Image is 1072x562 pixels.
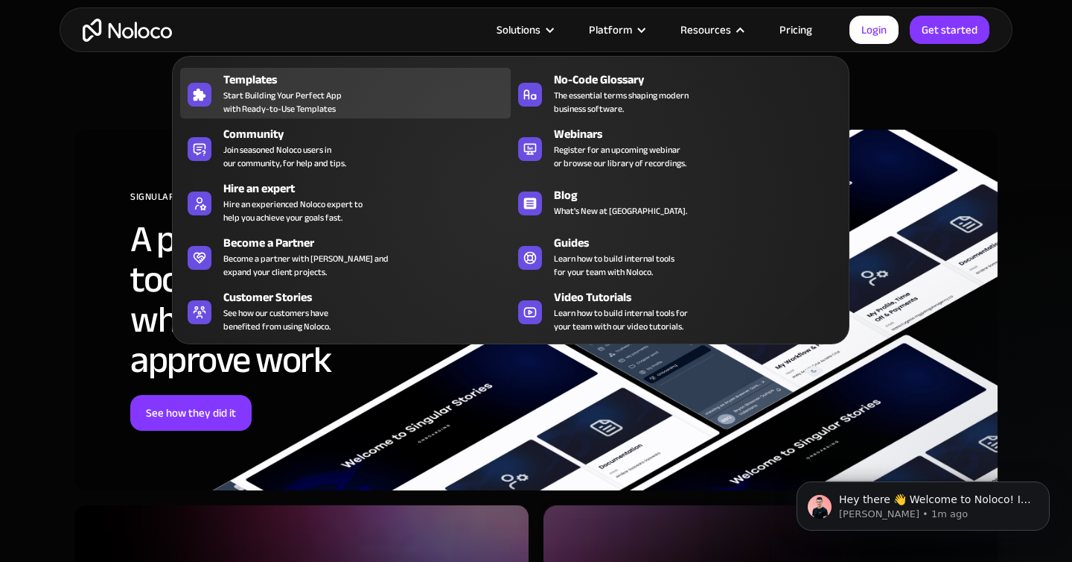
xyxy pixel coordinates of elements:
a: Video TutorialsLearn how to build internal tools foryour team with our video tutorials. [511,285,841,336]
iframe: Intercom notifications message [774,450,1072,555]
div: Hire an experienced Noloco expert to help you achieve your goals fast. [223,198,363,224]
span: Learn how to build internal tools for your team with our video tutorials. [554,306,688,333]
div: Platform [589,20,632,40]
div: Platform [570,20,662,40]
div: Guides [554,234,848,252]
div: Webinars [554,125,848,143]
span: Register for an upcoming webinar or browse our library of recordings. [554,143,686,170]
div: Become a partner with [PERSON_NAME] and expand your client projects. [223,252,389,279]
a: See how they did it [130,395,252,431]
span: Start Building Your Perfect App with Ready-to-Use Templates [223,89,342,116]
div: Templates [223,71,517,89]
span: Learn how to build internal tools for your team with Noloco. [554,252,674,279]
div: Resources [662,20,761,40]
span: Join seasoned Noloco users in our community, for help and tips. [223,143,346,170]
div: Blog [554,186,848,204]
a: No-Code GlossaryThe essential terms shaping modernbusiness software. [511,68,841,119]
div: SIGNULAR DESIGN [130,186,506,219]
div: Resources [680,20,731,40]
a: Login [849,16,899,44]
a: GuidesLearn how to build internal toolsfor your team with Noloco. [511,231,841,282]
a: WebinarsRegister for an upcoming webinaror browse our library of recordings. [511,122,841,173]
h2: A project management tool for their agency, where clients can approve work [130,219,506,380]
span: The essential terms shaping modern business software. [554,89,689,116]
span: What's New at [GEOGRAPHIC_DATA]. [554,204,687,218]
a: BlogWhat's New at [GEOGRAPHIC_DATA]. [511,177,841,227]
nav: Resources [172,35,849,344]
a: Pricing [761,20,831,40]
div: Video Tutorials [554,288,848,306]
a: home [83,19,172,42]
div: Solutions [478,20,570,40]
a: CommunityJoin seasoned Noloco users inour community, for help and tips. [180,122,511,173]
div: Solutions [497,20,540,40]
div: No-Code Glossary [554,71,848,89]
div: Community [223,125,517,143]
a: Hire an expertHire an experienced Noloco expert tohelp you achieve your goals fast. [180,177,511,227]
div: Hire an expert [223,180,517,198]
a: TemplatesStart Building Your Perfect Appwith Ready-to-Use Templates [180,68,511,119]
span: See how our customers have benefited from using Noloco. [223,306,331,333]
div: Become a Partner [223,234,517,252]
a: Become a PartnerBecome a partner with [PERSON_NAME] andexpand your client projects. [180,231,511,282]
a: Customer StoriesSee how our customers havebenefited from using Noloco. [180,285,511,336]
div: Customer Stories [223,288,517,306]
a: Get started [910,16,989,44]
